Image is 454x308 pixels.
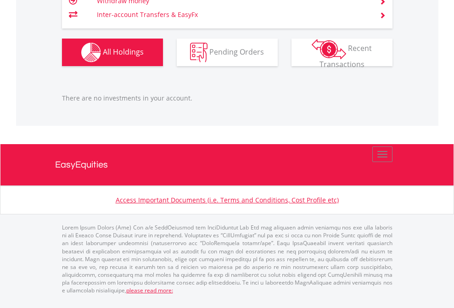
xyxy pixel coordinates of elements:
[190,43,207,62] img: pending_instructions-wht.png
[312,39,346,59] img: transactions-zar-wht.png
[126,286,173,294] a: please read more:
[62,39,163,66] button: All Holdings
[62,94,392,103] p: There are no investments in your account.
[116,196,339,204] a: Access Important Documents (i.e. Terms and Conditions, Cost Profile etc)
[291,39,392,66] button: Recent Transactions
[177,39,278,66] button: Pending Orders
[81,43,101,62] img: holdings-wht.png
[62,224,392,294] p: Lorem Ipsum Dolors (Ame) Con a/e SeddOeiusmod tem InciDiduntut Lab Etd mag aliquaen admin veniamq...
[103,46,144,56] span: All Holdings
[55,144,399,185] a: EasyEquities
[209,46,264,56] span: Pending Orders
[97,8,368,22] td: Inter-account Transfers & EasyFx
